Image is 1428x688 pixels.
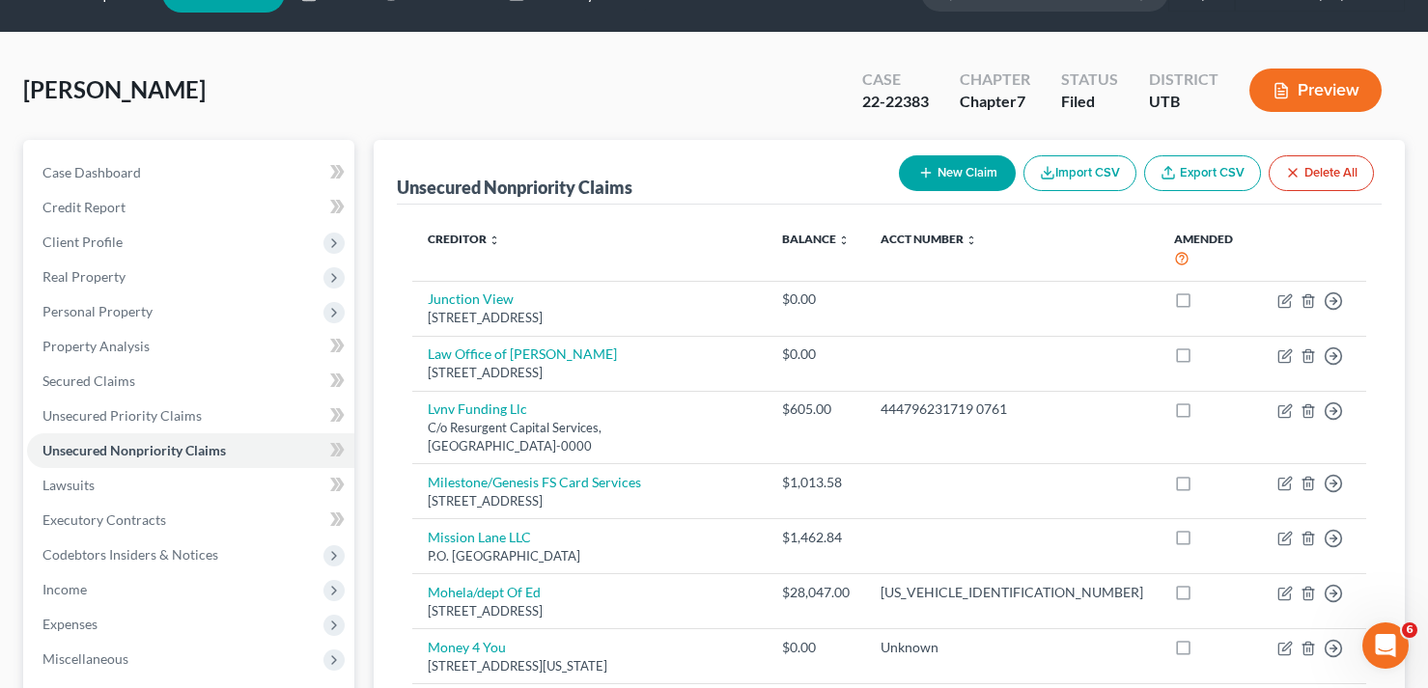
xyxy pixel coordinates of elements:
[42,442,226,458] span: Unsecured Nonpriority Claims
[27,155,354,190] a: Case Dashboard
[428,492,751,510] div: [STREET_ADDRESS]
[27,190,354,225] a: Credit Report
[42,234,123,250] span: Client Profile
[1017,92,1025,110] span: 7
[1149,69,1218,91] div: District
[838,234,850,246] i: unfold_more
[1149,91,1218,113] div: UTB
[428,547,751,565] div: P.O. [GEOGRAPHIC_DATA]
[782,473,850,492] div: $1,013.58
[1159,220,1262,281] th: Amended
[782,638,850,657] div: $0.00
[428,657,751,675] div: [STREET_ADDRESS][US_STATE]
[1362,622,1409,669] iframe: Intercom live chat
[27,399,354,433] a: Unsecured Priority Claims
[782,583,850,602] div: $28,047.00
[782,344,850,364] div: $0.00
[42,303,153,319] span: Personal Property
[428,474,641,490] a: Milestone/Genesis FS Card Services
[42,268,126,285] span: Real Property
[1144,155,1261,191] a: Export CSV
[1061,91,1118,113] div: Filed
[960,69,1030,91] div: Chapter
[489,234,500,246] i: unfold_more
[42,650,128,667] span: Miscellaneous
[42,546,218,563] span: Codebtors Insiders & Notices
[42,164,141,180] span: Case Dashboard
[966,234,977,246] i: unfold_more
[42,477,95,493] span: Lawsuits
[428,364,751,382] div: [STREET_ADDRESS]
[428,290,514,307] a: Junction View
[782,528,850,547] div: $1,462.84
[42,581,87,597] span: Income
[881,399,1143,419] div: 444796231719 0761
[42,616,98,632] span: Expenses
[960,91,1030,113] div: Chapter
[428,584,541,600] a: Mohela/dept Of Ed
[27,329,354,364] a: Property Analysis
[397,176,632,199] div: Unsecured Nonpriority Claims
[881,583,1143,602] div: [US_VEHICLE_IDENTIFICATION_NUMBER]
[782,399,850,419] div: $605.00
[428,419,751,454] div: C/o Resurgent Capital Services, [GEOGRAPHIC_DATA]-0000
[862,91,929,113] div: 22-22383
[899,155,1016,191] button: New Claim
[1269,155,1374,191] button: Delete All
[42,407,202,424] span: Unsecured Priority Claims
[42,511,166,528] span: Executory Contracts
[1402,622,1417,638] span: 6
[428,309,751,327] div: [STREET_ADDRESS]
[27,433,354,468] a: Unsecured Nonpriority Claims
[23,75,206,103] span: [PERSON_NAME]
[428,400,527,417] a: Lvnv Funding Llc
[428,345,617,362] a: Law Office of [PERSON_NAME]
[42,199,126,215] span: Credit Report
[881,638,1143,657] div: Unknown
[27,364,354,399] a: Secured Claims
[428,602,751,620] div: [STREET_ADDRESS]
[428,529,531,545] a: Mission Lane LLC
[1023,155,1136,191] button: Import CSV
[42,372,135,389] span: Secured Claims
[782,232,850,246] a: Balance unfold_more
[42,338,150,354] span: Property Analysis
[1249,69,1382,112] button: Preview
[782,289,850,309] div: $0.00
[428,639,506,655] a: Money 4 You
[862,69,929,91] div: Case
[27,503,354,537] a: Executory Contracts
[1061,69,1118,91] div: Status
[881,232,977,246] a: Acct Number unfold_more
[428,232,500,246] a: Creditor unfold_more
[27,468,354,503] a: Lawsuits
